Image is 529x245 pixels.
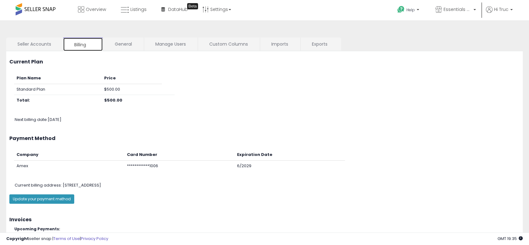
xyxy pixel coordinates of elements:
a: Imports [260,37,300,51]
th: Company [14,149,124,160]
button: Update your payment method [9,194,74,204]
h3: Invoices [9,217,520,222]
i: Get Help [397,6,405,13]
span: Hi Truc [494,6,508,12]
h3: Current Plan [9,59,520,65]
span: Essentials Hub Supply [444,6,472,12]
td: $500.00 [102,84,162,95]
td: Amex [14,160,124,171]
a: Billing [63,37,103,51]
th: Expiration Date [235,149,345,160]
th: Card Number [124,149,235,160]
a: Seller Accounts [6,37,62,51]
a: Help [392,1,425,20]
td: 6/2029 [235,160,345,171]
h5: Upcoming Payments: [14,227,520,231]
a: Custom Columns [198,37,259,51]
b: $500.00 [104,97,122,103]
a: Exports [301,37,341,51]
span: 2025-10-11 19:35 GMT [497,236,523,242]
a: Privacy Policy [81,236,108,242]
a: Terms of Use [53,236,80,242]
span: Current billing address: [15,182,62,188]
td: Standard Plan [14,84,102,95]
span: DataHub [168,6,188,12]
span: Help [406,7,415,12]
th: Plan Name [14,73,102,84]
span: Overview [86,6,106,12]
span: Listings [130,6,147,12]
b: Total: [17,97,30,103]
div: Tooltip anchor [187,3,198,9]
div: seller snap | | [6,236,108,242]
a: Manage Users [144,37,197,51]
strong: Copyright [6,236,29,242]
th: Price [102,73,162,84]
a: Hi Truc [486,6,513,20]
h3: Payment Method [9,136,520,141]
a: General [104,37,143,51]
